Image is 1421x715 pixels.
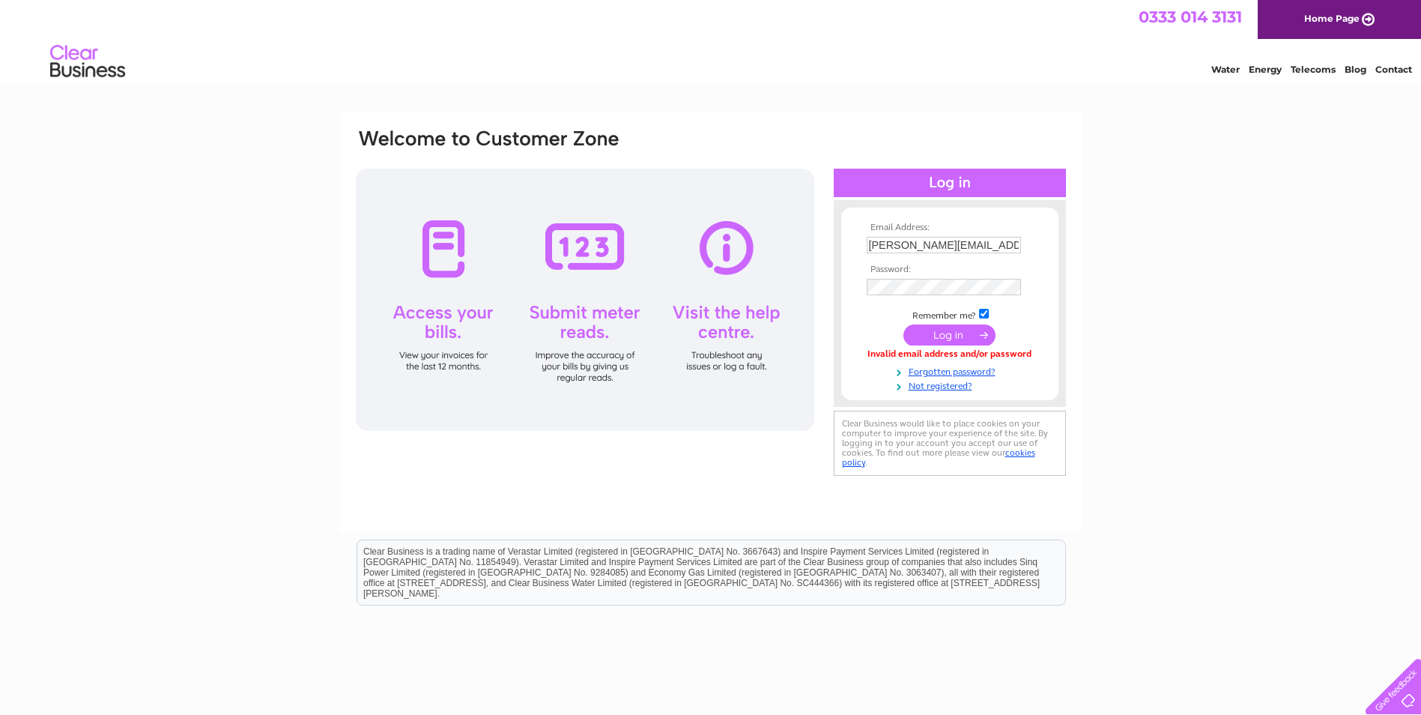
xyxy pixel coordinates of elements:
th: Email Address: [863,223,1037,233]
a: Not registered? [867,378,1037,392]
td: Remember me? [863,307,1037,322]
input: Submit [903,325,996,346]
div: Clear Business would like to place cookies on your computer to improve your experience of the sit... [834,411,1066,476]
a: Energy [1249,64,1282,75]
div: Invalid email address and/or password [867,349,1033,360]
a: cookies policy [842,447,1035,468]
th: Password: [863,265,1037,275]
a: Contact [1375,64,1412,75]
a: Water [1211,64,1240,75]
a: 0333 014 3131 [1139,7,1242,26]
a: Forgotten password? [867,363,1037,378]
a: Telecoms [1291,64,1336,75]
img: logo.png [49,39,126,85]
a: Blog [1345,64,1366,75]
div: Clear Business is a trading name of Verastar Limited (registered in [GEOGRAPHIC_DATA] No. 3667643... [357,8,1065,73]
